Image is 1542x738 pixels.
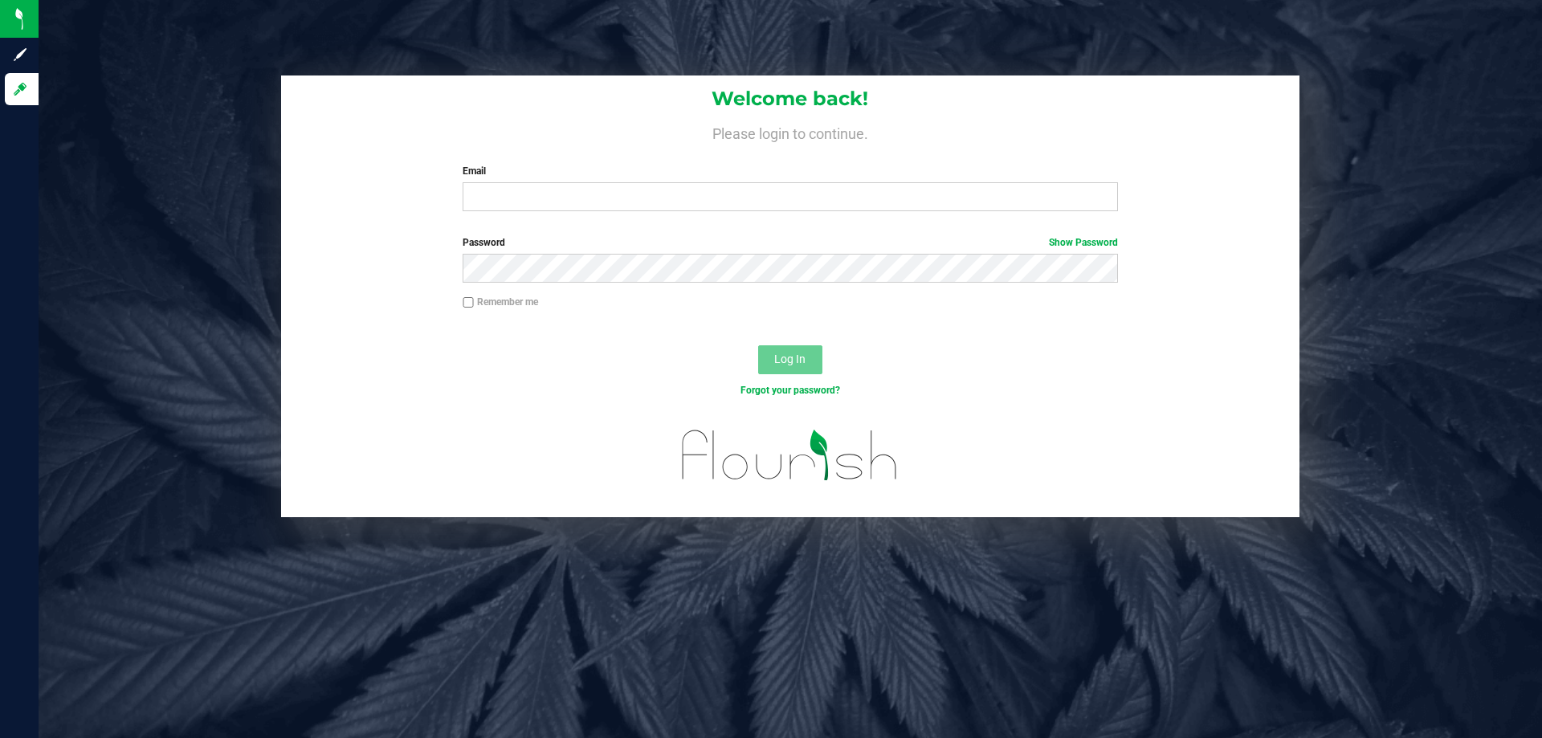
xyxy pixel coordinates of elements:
[12,81,28,97] inline-svg: Log in
[281,122,1299,141] h4: Please login to continue.
[1049,237,1118,248] a: Show Password
[663,414,917,496] img: flourish_logo.svg
[463,295,538,309] label: Remember me
[281,88,1299,109] h1: Welcome back!
[758,345,822,374] button: Log In
[463,164,1117,178] label: Email
[774,353,806,365] span: Log In
[463,237,505,248] span: Password
[12,47,28,63] inline-svg: Sign up
[740,385,840,396] a: Forgot your password?
[463,297,474,308] input: Remember me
